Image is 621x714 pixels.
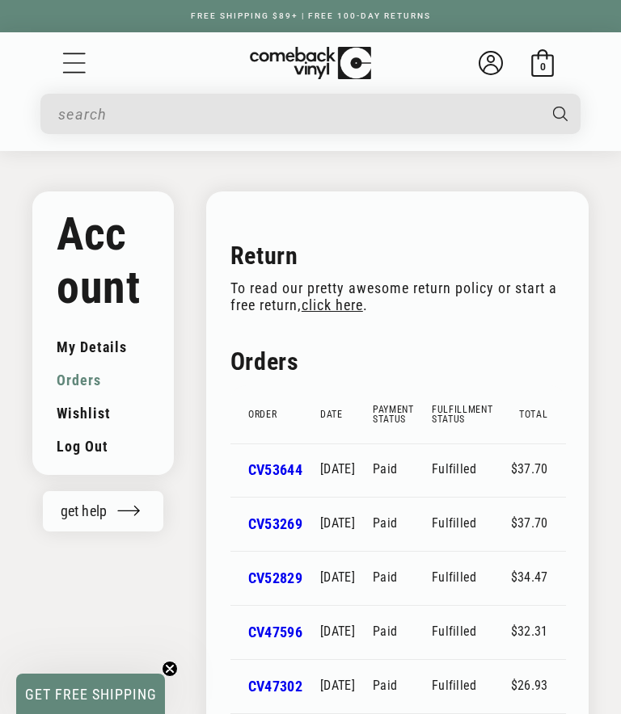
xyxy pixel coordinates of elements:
[432,385,511,443] th: Fulfillment status
[230,240,564,271] h2: Return
[248,461,302,478] a: Order number CV53644
[162,661,178,677] button: Close teaser
[373,385,432,443] th: Payment status
[248,624,302,640] a: Order number CV47596
[302,297,363,313] a: click here
[320,461,355,477] time: [DATE]
[250,47,371,80] img: ComebackVinyl.com
[320,515,355,531] time: [DATE]
[248,569,302,586] a: Order number CV52829
[432,497,511,551] td: Fulfilled
[511,605,566,659] td: $32.31
[25,686,157,703] span: GET FREE SHIPPING
[373,497,432,551] td: Paid
[432,443,511,498] td: Fulfilled
[511,497,566,551] td: $37.70
[248,678,302,695] a: Order number CV47302
[320,385,373,443] th: Date
[538,94,582,134] button: Search
[511,385,566,443] th: Total
[57,397,150,430] a: Wishlist
[230,346,564,377] h2: Orders
[373,605,432,659] td: Paid
[373,659,432,713] td: Paid
[57,430,150,463] a: Log out
[248,515,302,532] a: Order number CV53269
[57,363,150,397] a: Orders
[43,491,164,531] button: get help
[40,94,581,134] div: Search
[432,605,511,659] td: Fulfilled
[432,551,511,605] td: Fulfilled
[373,443,432,498] td: Paid
[511,443,566,498] td: $37.70
[230,279,564,313] p: To read our pretty awesome return policy or start a free return, .
[511,659,566,713] td: $26.93
[57,208,150,314] h1: Account
[230,385,320,443] th: Order
[320,624,355,639] time: [DATE]
[57,330,150,363] a: My Details
[16,674,165,714] div: GET FREE SHIPPINGClose teaser
[511,551,566,605] td: $34.47
[432,659,511,713] td: Fulfilled
[320,569,355,585] time: [DATE]
[320,678,355,693] time: [DATE]
[175,11,447,20] a: FREE SHIPPING $89+ | FREE 100-DAY RETURNS
[61,49,88,77] summary: Menu
[58,98,536,131] input: When autocomplete results are available use up and down arrows to review and enter to select
[540,61,546,73] span: 0
[373,551,432,605] td: Paid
